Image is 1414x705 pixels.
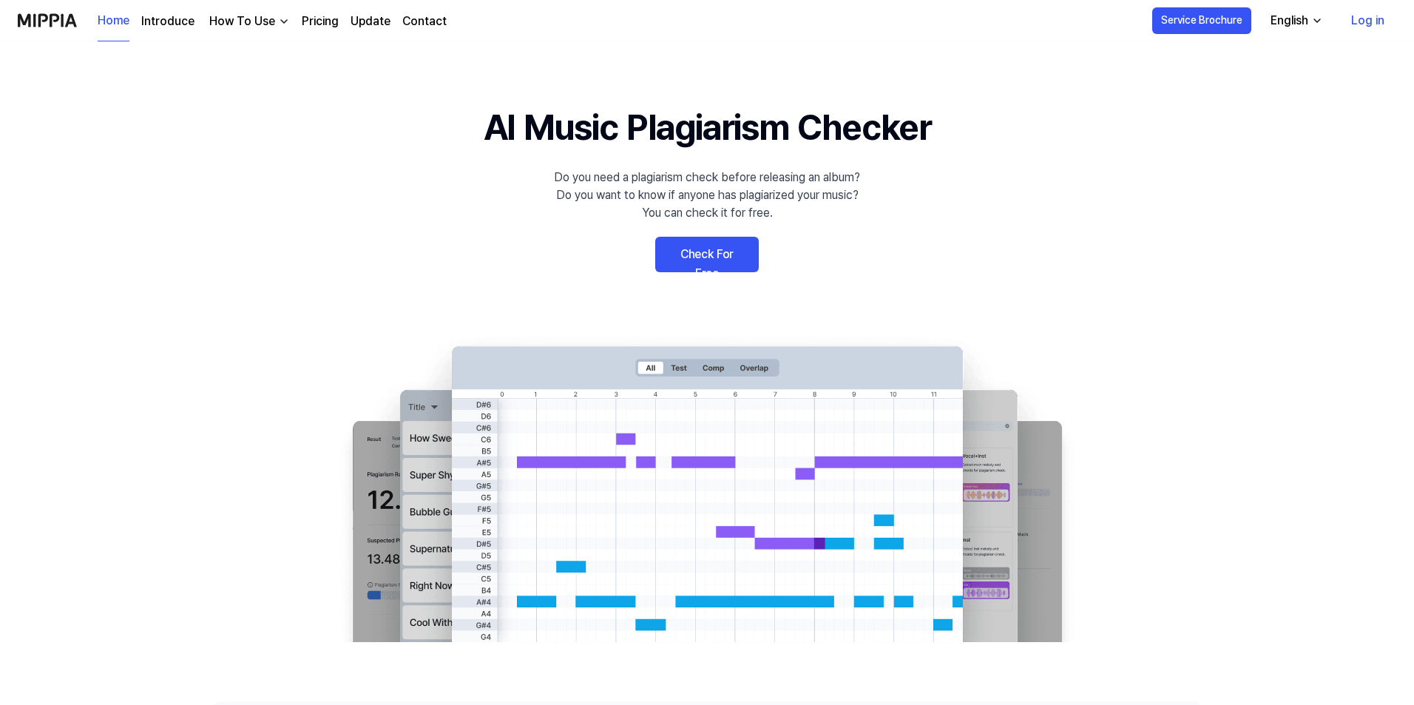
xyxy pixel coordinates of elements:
[1268,12,1311,30] div: English
[206,13,290,30] button: How To Use
[302,13,339,30] a: Pricing
[1259,6,1332,36] button: English
[655,237,759,272] a: Check For Free
[1152,7,1251,34] button: Service Brochure
[322,331,1092,642] img: main Image
[278,16,290,27] img: down
[141,13,194,30] a: Introduce
[402,13,447,30] a: Contact
[554,169,860,222] div: Do you need a plagiarism check before releasing an album? Do you want to know if anyone has plagi...
[351,13,390,30] a: Update
[98,1,129,41] a: Home
[206,13,278,30] div: How To Use
[484,101,931,154] h1: AI Music Plagiarism Checker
